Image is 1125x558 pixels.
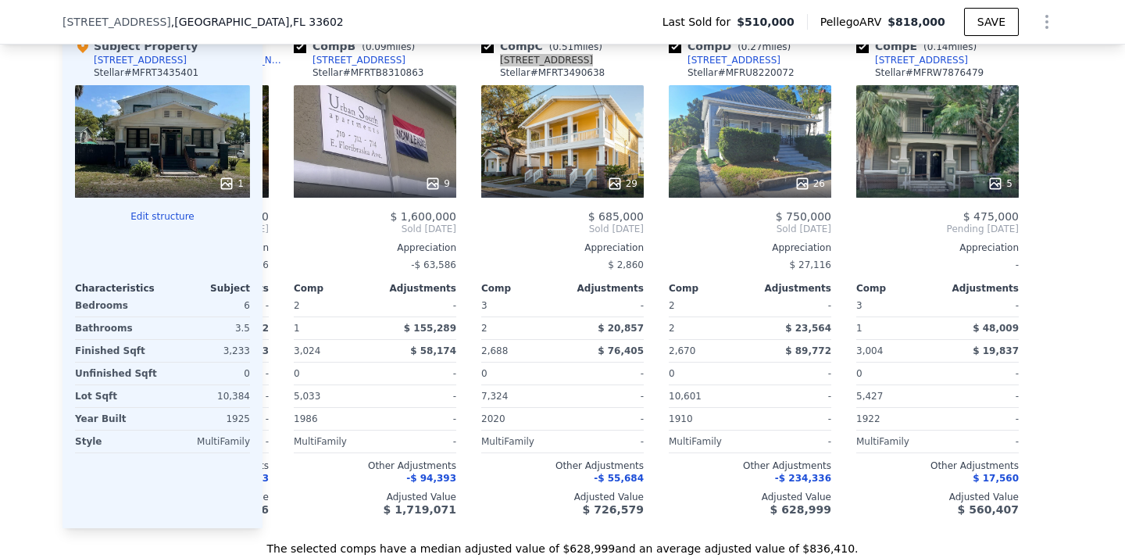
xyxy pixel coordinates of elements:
span: $ 750,000 [776,210,831,223]
div: Stellar # MFRT3435401 [94,66,198,79]
div: Finished Sqft [75,340,159,362]
span: -$ 94,393 [406,473,456,484]
span: Sold [DATE] [669,223,831,235]
div: Adjustments [750,282,831,295]
span: -$ 63,586 [411,259,456,270]
div: 1925 [166,408,250,430]
span: 5,427 [856,391,883,402]
div: Unfinished Sqft [75,363,159,385]
div: Year Built [75,408,159,430]
div: - [566,363,644,385]
span: 2,688 [481,345,508,356]
div: - [566,385,644,407]
div: Appreciation [669,241,831,254]
div: Adjustments [562,282,644,295]
span: 3,004 [856,345,883,356]
div: [STREET_ADDRESS] [687,54,780,66]
div: 2 [669,317,747,339]
div: 29 [607,176,637,191]
div: Adjusted Value [294,491,456,503]
span: 0.51 [552,41,573,52]
div: Comp D [669,38,797,54]
span: $ 19,837 [973,345,1019,356]
div: - [378,385,456,407]
div: Adjusted Value [856,491,1019,503]
div: Appreciation [481,241,644,254]
div: Stellar # MFRTB8310863 [312,66,423,79]
button: SAVE [964,8,1019,36]
div: Comp [856,282,937,295]
button: Show Options [1031,6,1062,38]
span: $ 23,564 [785,323,831,334]
span: Pellego ARV [820,14,888,30]
span: $ 685,000 [588,210,644,223]
div: Stellar # MFRW7876479 [875,66,984,79]
a: [STREET_ADDRESS] [669,54,780,66]
div: Stellar # MFRU8220072 [687,66,795,79]
div: - [378,431,456,452]
div: 6 [166,295,250,317]
div: - [753,295,831,317]
span: $ 2,860 [608,259,644,270]
div: - [941,408,1019,430]
span: $ 58,174 [410,345,456,356]
div: - [941,431,1019,452]
div: 1910 [669,408,747,430]
span: 0.14 [927,41,948,52]
span: $ 76,405 [598,345,644,356]
span: , [GEOGRAPHIC_DATA] [171,14,344,30]
div: 3,233 [166,340,250,362]
div: Subject [162,282,250,295]
div: MultiFamily [669,431,747,452]
div: 10,384 [166,385,250,407]
span: 2 [294,300,300,311]
div: MultiFamily [481,431,559,452]
span: ( miles) [543,41,609,52]
div: 26 [795,176,825,191]
div: Bathrooms [75,317,159,339]
span: $ 27,116 [790,259,831,270]
div: 1 [294,317,372,339]
span: Pending [DATE] [856,223,1019,235]
span: ( miles) [731,41,797,52]
span: Sold [DATE] [481,223,644,235]
div: 2 [481,317,559,339]
span: $818,000 [887,16,945,28]
div: Adjusted Value [481,491,644,503]
span: 3 [481,300,487,311]
span: 2,670 [669,345,695,356]
span: 0.27 [741,41,762,52]
div: Subject Property [75,38,198,54]
div: Other Adjustments [294,460,456,472]
div: 0 [166,363,250,385]
span: $510,000 [737,14,795,30]
div: - [753,408,831,430]
span: 0 [856,368,862,379]
span: $ 560,407 [958,503,1019,516]
div: 3.5 [166,317,250,339]
div: - [378,295,456,317]
span: $ 1,719,071 [384,503,456,516]
span: $ 475,000 [963,210,1019,223]
div: Comp B [294,38,421,54]
span: Sold [DATE] [294,223,456,235]
a: [STREET_ADDRESS] [294,54,405,66]
div: [STREET_ADDRESS] [94,54,187,66]
div: Appreciation [856,241,1019,254]
div: - [378,408,456,430]
div: Style [75,431,159,452]
div: MultiFamily [294,431,372,452]
span: $ 628,999 [770,503,831,516]
div: - [856,254,1019,276]
div: Other Adjustments [481,460,644,472]
div: Comp E [856,38,983,54]
span: [STREET_ADDRESS] [62,14,171,30]
span: $ 155,289 [404,323,456,334]
div: Comp [481,282,562,295]
button: Edit structure [75,210,250,223]
div: Appreciation [294,241,456,254]
span: 3,024 [294,345,320,356]
span: , FL 33602 [289,16,343,28]
div: Adjusted Value [669,491,831,503]
div: Comp [294,282,375,295]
